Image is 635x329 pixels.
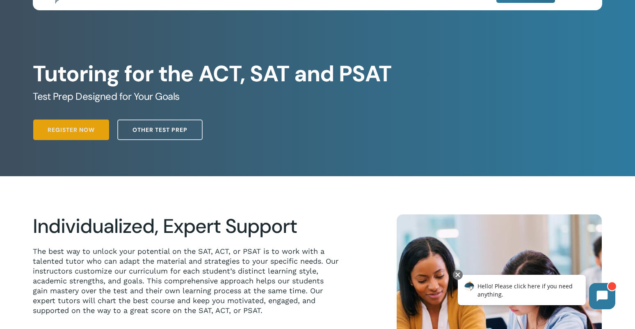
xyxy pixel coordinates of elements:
h5: Test Prep Designed for Your Goals [33,90,602,103]
iframe: Chatbot [449,268,624,317]
span: Register Now [48,126,95,134]
a: Other Test Prep [117,120,203,140]
h1: Tutoring for the ACT, SAT and PSAT [33,61,602,87]
h2: Individualized, Expert Support [33,214,339,238]
a: Register Now [33,120,109,140]
p: The best way to unlock your potential on the SAT, ACT, or PSAT is to work with a talented tutor w... [33,246,339,315]
span: Other Test Prep [132,126,187,134]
